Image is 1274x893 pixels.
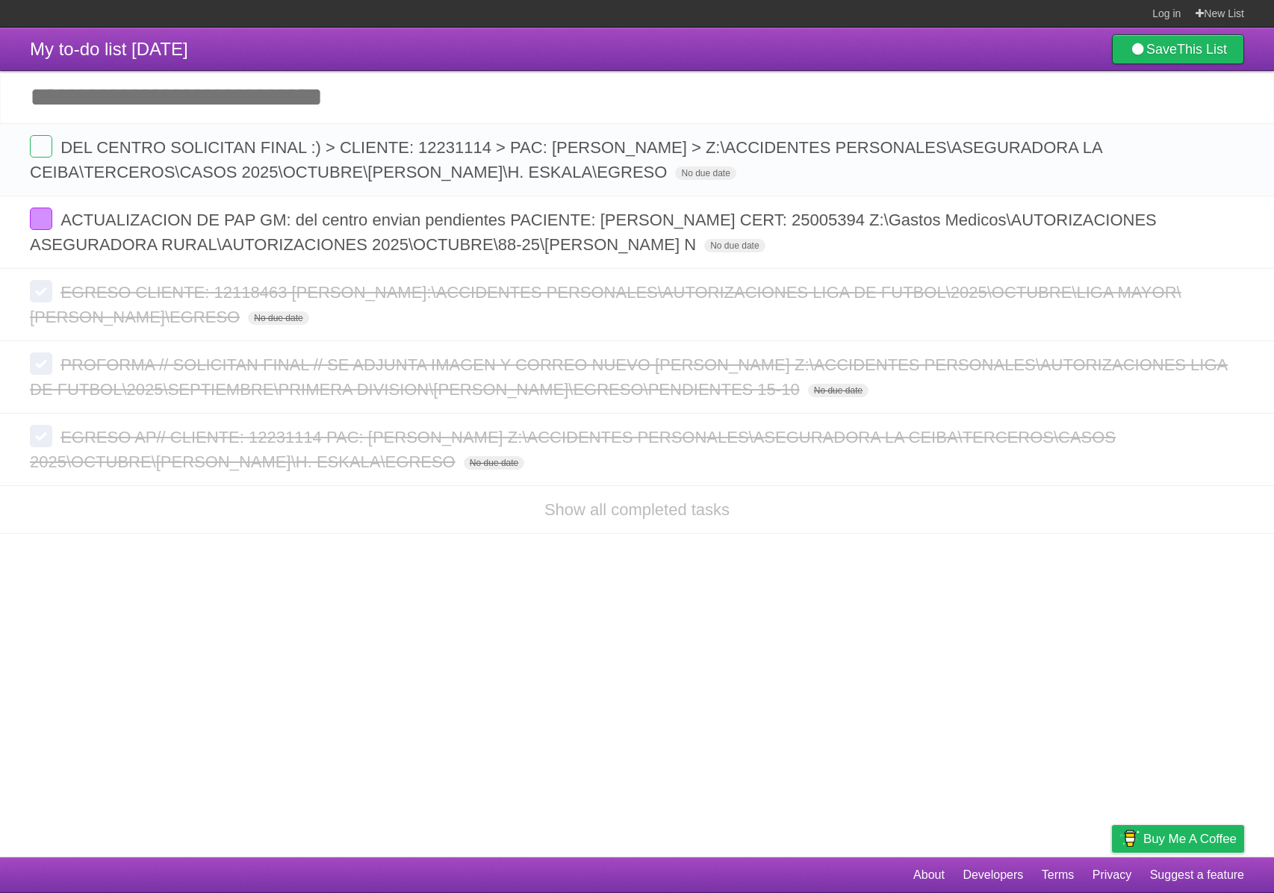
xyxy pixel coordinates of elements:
[30,425,52,447] label: Done
[544,500,730,519] a: Show all completed tasks
[704,239,765,252] span: No due date
[1143,826,1237,852] span: Buy me a coffee
[675,167,736,180] span: No due date
[30,280,52,302] label: Done
[30,355,1228,399] span: PROFORMA // SOLICITAN FINAL // SE ADJUNTA IMAGEN Y CORREO NUEVO [PERSON_NAME] Z:\ACCIDENTES PERSO...
[30,39,188,59] span: My to-do list [DATE]
[30,428,1116,471] span: EGRESO AP// CLIENTE: 12231114 PAC: [PERSON_NAME] Z:\ACCIDENTES PERSONALES\ASEGURADORA LA CEIBA\TE...
[1093,861,1131,889] a: Privacy
[30,135,52,158] label: Done
[30,138,1102,181] span: DEL CENTRO SOLICITAN FINAL :) > CLIENTE: 12231114 > PAC: [PERSON_NAME] > Z:\ACCIDENTES PERSONALES...
[1150,861,1244,889] a: Suggest a feature
[808,384,869,397] span: No due date
[30,283,1181,326] span: EGRESO CLIENTE: 12118463 [PERSON_NAME]:\ACCIDENTES PERSONALES\AUTORIZACIONES LIGA DE FUTBOL\2025\...
[913,861,945,889] a: About
[464,456,524,470] span: No due date
[1112,34,1244,64] a: SaveThis List
[963,861,1023,889] a: Developers
[30,208,52,230] label: Done
[30,211,1157,254] span: ACTUALIZACION DE PAP GM: del centro envian pendientes PACIENTE: [PERSON_NAME] CERT: 25005394 Z:\G...
[248,311,308,325] span: No due date
[1119,826,1140,851] img: Buy me a coffee
[1112,825,1244,853] a: Buy me a coffee
[1042,861,1075,889] a: Terms
[1177,42,1227,57] b: This List
[30,352,52,375] label: Done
